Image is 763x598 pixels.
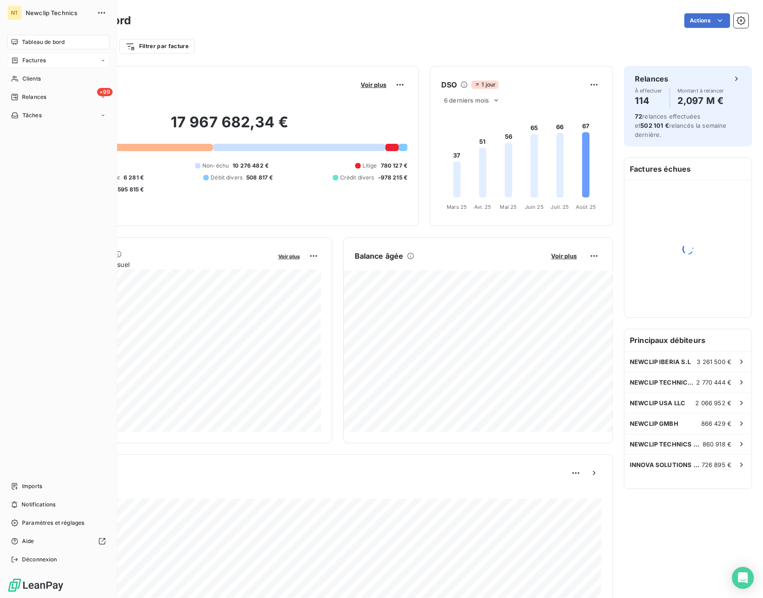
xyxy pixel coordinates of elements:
span: Clients [22,75,41,83]
span: 502 101 € [640,122,669,129]
h6: Relances [635,73,668,84]
tspan: Mai 25 [500,204,517,210]
span: Déconnexion [22,555,57,564]
tspan: Avr. 25 [474,204,491,210]
span: Relances [22,93,46,101]
span: 1 jour [471,81,498,89]
span: 2 770 444 € [696,379,731,386]
a: +99Relances [7,90,109,104]
span: Tâches [22,111,42,120]
a: Tableau de bord [7,35,109,49]
span: Non-échu [202,162,229,170]
span: Litige [363,162,377,170]
span: Factures [22,56,46,65]
h4: 114 [635,93,662,108]
span: Voir plus [361,81,386,88]
a: Tâches [7,108,109,123]
span: 780 127 € [381,162,407,170]
span: 726 895 € [702,461,731,468]
span: NEWCLIP TECHNICS AUSTRALIA PTY [630,379,696,386]
span: -978 215 € [378,174,408,182]
button: Actions [684,13,730,28]
tspan: Juil. 25 [551,204,569,210]
span: 2 066 952 € [695,399,731,407]
span: -595 815 € [115,185,144,194]
h6: Balance âgée [355,250,404,261]
a: Factures [7,53,109,68]
span: NEWCLIP TECHNICS JAPAN KK [630,440,703,448]
span: +99 [97,88,113,96]
span: NEWCLIP IBERIA S.L [630,358,691,365]
span: Paramètres et réglages [22,519,84,527]
h6: Factures échues [624,158,752,180]
span: 10 276 482 € [233,162,269,170]
button: Voir plus [358,81,389,89]
span: NEWCLIP USA LLC [630,399,685,407]
div: NT [7,5,22,20]
tspan: Mars 25 [447,204,467,210]
h4: 2,097 M € [677,93,724,108]
h2: 17 967 682,34 € [52,113,407,141]
button: Voir plus [276,252,303,260]
button: Voir plus [548,252,579,260]
a: Aide [7,534,109,549]
h6: Principaux débiteurs [624,329,752,351]
span: Voir plus [551,252,577,260]
a: Imports [7,479,109,494]
span: 72 [635,113,642,120]
span: Newclip Technics [26,9,92,16]
img: Logo LeanPay [7,578,64,593]
span: Notifications [22,500,55,509]
tspan: Août 25 [576,204,596,210]
span: Tableau de bord [22,38,65,46]
span: 3 261 500 € [697,358,731,365]
span: 6 281 € [124,174,144,182]
span: À effectuer [635,88,662,93]
span: INNOVA SOLUTIONS SPA [630,461,702,468]
span: Voir plus [278,253,300,260]
a: Paramètres et réglages [7,516,109,530]
span: Montant à relancer [677,88,724,93]
div: Open Intercom Messenger [732,567,754,589]
h6: DSO [441,79,457,90]
span: NEWCLIP GMBH [630,420,678,427]
span: 866 429 € [701,420,731,427]
a: Clients [7,71,109,86]
span: Aide [22,537,34,545]
button: Filtrer par facture [119,39,195,54]
tspan: Juin 25 [525,204,544,210]
span: Crédit divers [340,174,374,182]
span: Chiffre d'affaires mensuel [52,260,272,269]
span: 508 817 € [246,174,273,182]
span: 860 918 € [703,440,731,448]
span: relances effectuées et relancés la semaine dernière. [635,113,727,138]
span: Débit divers [211,174,243,182]
span: Imports [22,482,42,490]
span: 6 derniers mois [444,97,489,104]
